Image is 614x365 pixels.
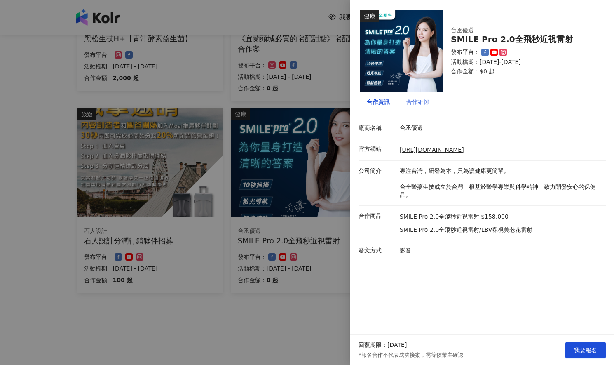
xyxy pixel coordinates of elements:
[451,26,596,35] div: 台丞優選
[400,124,602,132] p: 台丞優選
[359,212,396,220] p: 合作商品
[360,10,443,92] img: SMILE Pro 2.0全飛秒近視雷射
[400,167,602,199] p: 專注台灣，研發為本，只為讓健康更簡單。 台全醫藥生技成立於台灣，根基於醫學專業與科學精神，致力開發安心的保健品。
[359,247,396,255] p: 發文方式
[359,145,396,153] p: 官方網站
[359,341,407,349] p: 回覆期限：[DATE]
[400,247,602,255] p: 影音
[451,68,596,76] p: 合作金額： $0 起
[360,10,379,22] div: 健康
[359,167,396,175] p: 公司簡介
[574,347,597,353] span: 我要報名
[359,351,463,359] p: *報名合作不代表成功接案，需等候業主確認
[406,97,429,106] div: 合作細節
[451,35,596,44] div: SMILE Pro 2.0全飛秒近視雷射
[565,342,606,358] button: 我要報名
[451,48,480,57] p: 發布平台：
[400,213,479,221] a: SMILE Pro 2.0全飛秒近視雷射
[359,124,396,132] p: 廠商名稱
[400,226,532,234] p: SMILE Pro 2.0全飛秒近視雷射/LBV裸視美老花雷射
[481,213,509,221] p: $158,000
[400,146,464,153] a: [URL][DOMAIN_NAME]
[451,58,596,66] p: 活動檔期：[DATE]-[DATE]
[367,97,390,106] div: 合作資訊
